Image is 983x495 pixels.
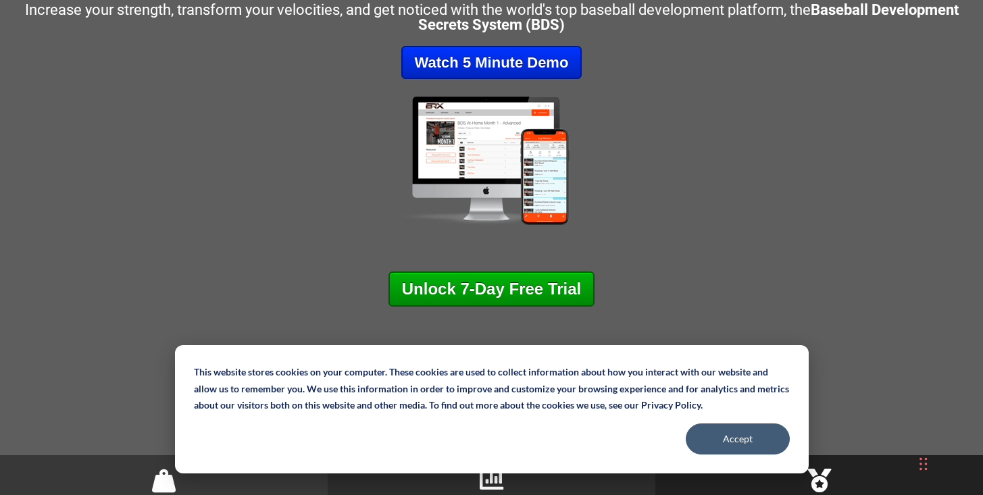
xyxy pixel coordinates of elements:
[194,364,790,414] p: This website stores cookies on your computer. These cookies are used to collect information about...
[686,423,790,454] button: Accept
[175,345,809,473] div: Cookie banner
[401,46,582,79] a: Watch 5 Minute Demo
[919,444,928,484] div: Drag
[418,1,959,33] strong: Baseball Development Secrets System (BDS)
[7,3,976,32] p: Increase your strength, transform your velocities, and get noticed with the world's top baseball ...
[388,271,595,307] a: Unlock 7-Day Free Trial
[915,430,983,495] iframe: Chat Widget
[384,93,599,228] img: Mockup-2-large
